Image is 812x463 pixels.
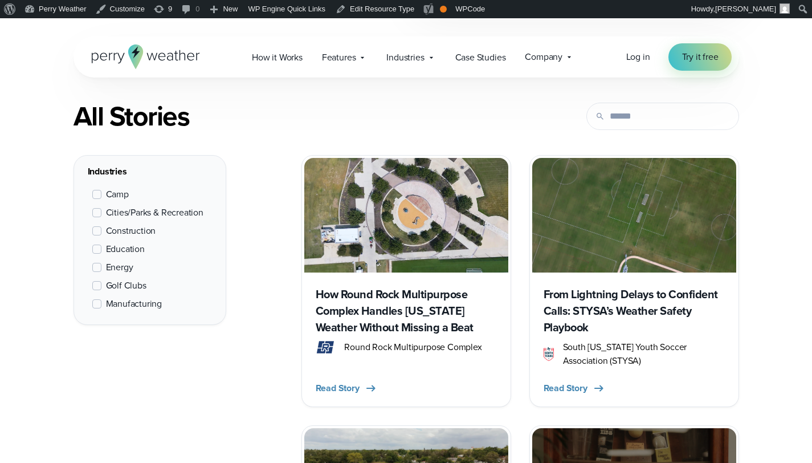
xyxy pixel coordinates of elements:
span: Company [525,50,562,64]
button: Read Story [544,381,606,395]
a: From Lightning Delays to Confident Calls: STYSA’s Weather Safety Playbook STYSA South [US_STATE] ... [529,155,739,407]
span: Log in [626,50,650,63]
span: [PERSON_NAME] [715,5,776,13]
img: Round Rock Complex [304,158,508,273]
span: Industries [386,51,424,64]
span: Golf Clubs [106,279,146,293]
div: OK [440,6,447,13]
span: Manufacturing [106,297,162,311]
span: Energy [106,261,133,274]
a: Round Rock Complex How Round Rock Multipurpose Complex Handles [US_STATE] Weather Without Missing... [301,155,511,407]
button: Read Story [316,381,378,395]
a: Log in [626,50,650,64]
span: Camp [106,188,129,201]
div: All Stories [74,100,511,132]
span: Features [322,51,356,64]
h3: How Round Rock Multipurpose Complex Handles [US_STATE] Weather Without Missing a Beat [316,286,497,336]
h3: From Lightning Delays to Confident Calls: STYSA’s Weather Safety Playbook [544,286,725,336]
a: Try it free [668,43,732,71]
span: Read Story [544,381,587,395]
img: STYSA [544,347,554,361]
a: Case Studies [446,46,516,69]
span: Education [106,242,145,256]
span: Construction [106,224,156,238]
span: Cities/Parks & Recreation [106,206,203,220]
span: Try it free [682,50,719,64]
span: Case Studies [455,51,506,64]
span: South [US_STATE] Youth Soccer Association (STYSA) [563,340,725,368]
span: Round Rock Multipurpose Complex [344,340,482,354]
span: How it Works [252,51,303,64]
img: round rock [316,340,336,354]
a: How it Works [242,46,312,69]
span: Read Story [316,381,360,395]
div: Industries [88,165,212,178]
